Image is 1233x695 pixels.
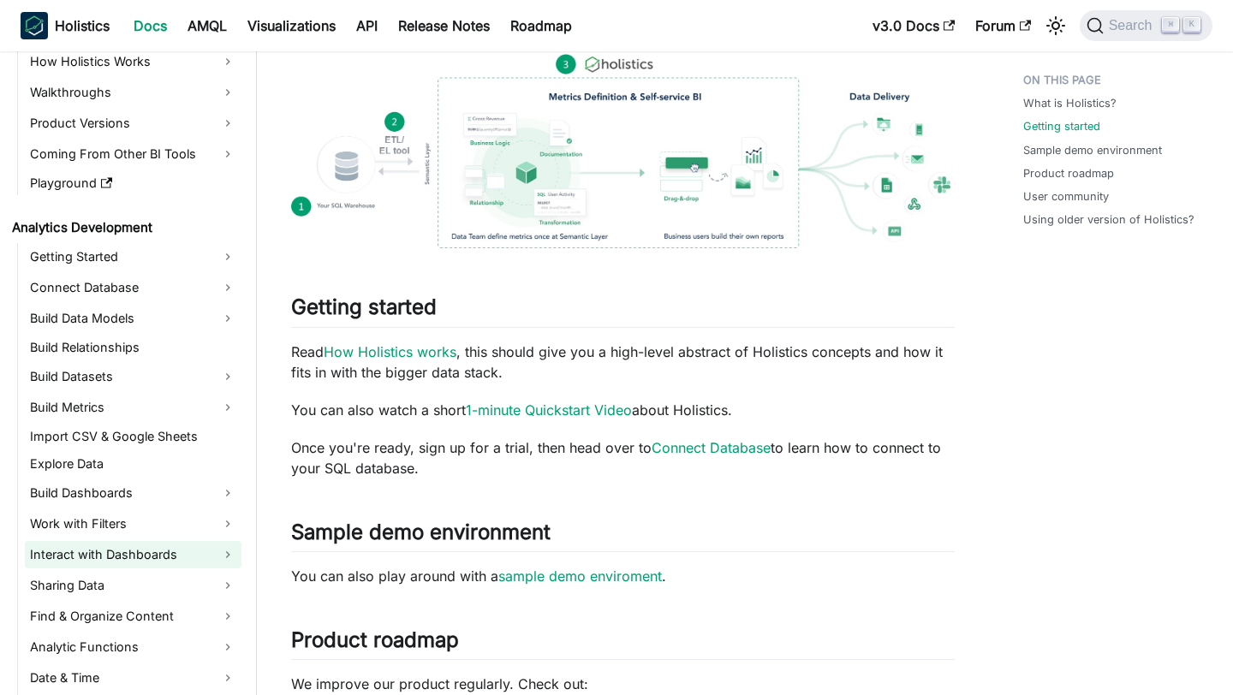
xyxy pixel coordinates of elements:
span: Search [1104,18,1163,33]
a: Roadmap [500,12,582,39]
a: User community [1023,188,1109,205]
a: Playground [25,171,241,195]
a: Walkthroughs [25,79,241,106]
a: v3.0 Docs [862,12,965,39]
a: Release Notes [388,12,500,39]
a: Getting started [1023,118,1100,134]
p: You can also play around with a . [291,566,955,586]
a: Sharing Data [25,572,241,599]
a: Analytics Development [7,216,241,240]
button: Search (Command+K) [1080,10,1212,41]
a: Getting Started [25,243,241,270]
a: Forum [965,12,1041,39]
a: Analytic Functions [25,633,241,661]
a: Product roadmap [1023,165,1114,181]
img: How Holistics fits in your Data Stack [291,54,955,248]
a: How Holistics Works [25,48,241,75]
p: Read , this should give you a high-level abstract of Holistics concepts and how it fits in with t... [291,342,955,383]
a: 1-minute Quickstart Video [466,401,632,419]
a: Build Data Models [25,305,241,332]
kbd: K [1183,17,1200,33]
h2: Product roadmap [291,627,955,660]
img: Holistics [21,12,48,39]
a: Product Versions [25,110,241,137]
a: Find & Organize Content [25,603,241,630]
a: Build Datasets [25,363,241,390]
a: What is Holistics? [1023,95,1117,111]
a: Docs [123,12,177,39]
a: Build Dashboards [25,479,241,507]
kbd: ⌘ [1162,17,1179,33]
h2: Getting started [291,294,955,327]
h2: Sample demo environment [291,520,955,552]
a: Build Metrics [25,394,241,421]
a: sample demo enviroment [498,567,662,585]
p: You can also watch a short about Holistics. [291,400,955,420]
a: Connect Database [25,274,241,301]
a: Sample demo environment [1023,142,1162,158]
a: AMQL [177,12,237,39]
b: Holistics [55,15,110,36]
p: Once you're ready, sign up for a trial, then head over to to learn how to connect to your SQL dat... [291,437,955,478]
a: HolisticsHolistics [21,12,110,39]
a: Using older version of Holistics? [1023,211,1194,228]
p: We improve our product regularly. Check out: [291,674,955,694]
a: Work with Filters [25,510,241,538]
a: API [346,12,388,39]
a: Explore Data [25,452,241,476]
a: How Holistics works [324,343,456,360]
button: Switch between dark and light mode (currently light mode) [1042,12,1069,39]
a: Build Relationships [25,336,241,359]
a: Connect Database [652,439,771,456]
a: Visualizations [237,12,346,39]
a: Date & Time [25,664,241,692]
a: Interact with Dashboards [25,541,241,568]
a: Coming From Other BI Tools [25,140,241,168]
a: Import CSV & Google Sheets [25,425,241,448]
